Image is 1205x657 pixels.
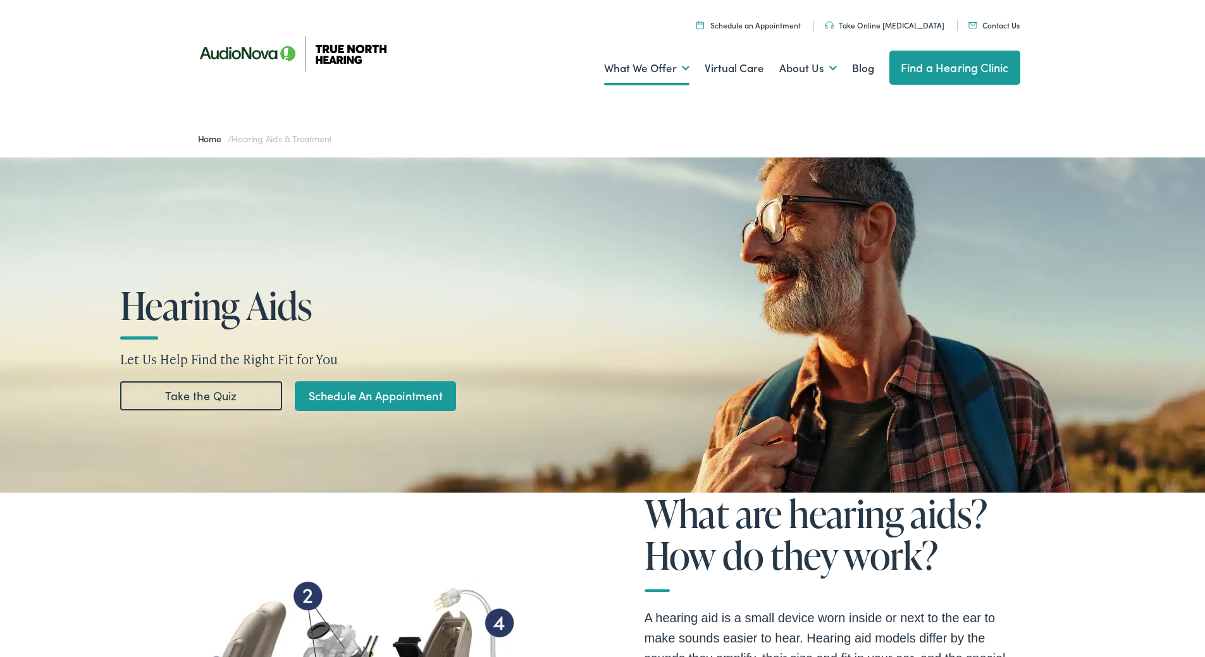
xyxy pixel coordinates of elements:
[968,22,977,28] img: Mail icon in color code ffb348, used for communication purposes
[779,45,837,92] a: About Us
[295,381,456,411] a: Schedule An Appointment
[120,381,282,410] a: Take the Quiz
[825,20,944,30] a: Take Online [MEDICAL_DATA]
[852,45,874,92] a: Blog
[696,20,801,30] a: Schedule an Appointment
[120,350,1085,369] p: Let Us Help Find the Right Fit for You
[198,132,228,145] a: Home
[696,21,704,29] img: Icon symbolizing a calendar in color code ffb348
[645,493,1020,592] h2: What are hearing aids? How do they work?
[825,21,834,29] img: Headphones icon in color code ffb348
[889,51,1020,85] a: Find a Hearing Clinic
[705,45,764,92] a: Virtual Care
[232,132,331,145] span: Hearing Aids & Treatment
[198,132,332,145] span: /
[120,285,505,326] h1: Hearing Aids
[968,20,1020,30] a: Contact Us
[604,45,689,92] a: What We Offer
